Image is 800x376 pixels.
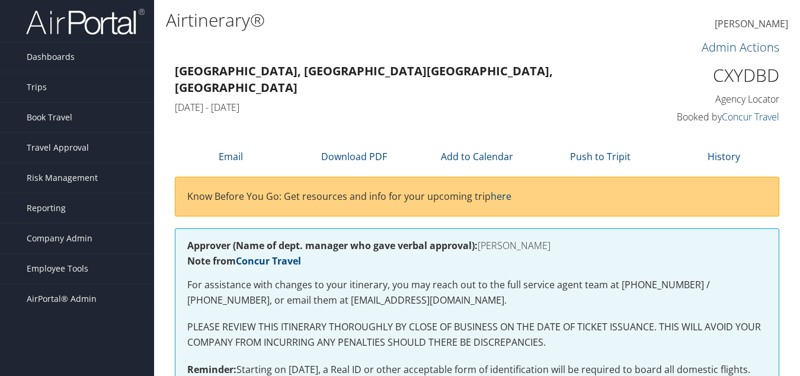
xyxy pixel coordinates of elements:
[187,363,236,376] strong: Reminder:
[491,190,511,203] a: here
[441,150,513,163] a: Add to Calendar
[715,17,788,30] span: [PERSON_NAME]
[27,103,72,132] span: Book Travel
[187,320,767,350] p: PLEASE REVIEW THIS ITINERARY THOROUGHLY BY CLOSE OF BUSINESS ON THE DATE OF TICKET ISSUANCE. THIS...
[27,72,47,102] span: Trips
[708,150,740,163] a: History
[175,63,553,95] strong: [GEOGRAPHIC_DATA], [GEOGRAPHIC_DATA] [GEOGRAPHIC_DATA], [GEOGRAPHIC_DATA]
[187,278,767,308] p: For assistance with changes to your itinerary, you may reach out to the full service agent team a...
[187,241,767,250] h4: [PERSON_NAME]
[219,150,243,163] a: Email
[236,254,301,267] a: Concur Travel
[570,150,631,163] a: Push to Tripit
[27,224,92,253] span: Company Admin
[715,6,788,43] a: [PERSON_NAME]
[27,42,75,72] span: Dashboards
[722,110,779,123] a: Concur Travel
[187,189,767,205] p: Know Before You Go: Get resources and info for your upcoming trip
[26,8,145,36] img: airportal-logo.png
[187,239,478,252] strong: Approver (Name of dept. manager who gave verbal approval):
[27,193,66,223] span: Reporting
[642,63,780,88] h1: CXYDBD
[321,150,387,163] a: Download PDF
[27,163,98,193] span: Risk Management
[175,101,624,114] h4: [DATE] - [DATE]
[27,133,89,162] span: Travel Approval
[166,8,581,33] h1: Airtinerary®
[187,254,301,267] strong: Note from
[642,110,780,123] h4: Booked by
[27,284,97,314] span: AirPortal® Admin
[702,39,779,55] a: Admin Actions
[27,254,88,283] span: Employee Tools
[642,93,780,106] h4: Agency Locator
